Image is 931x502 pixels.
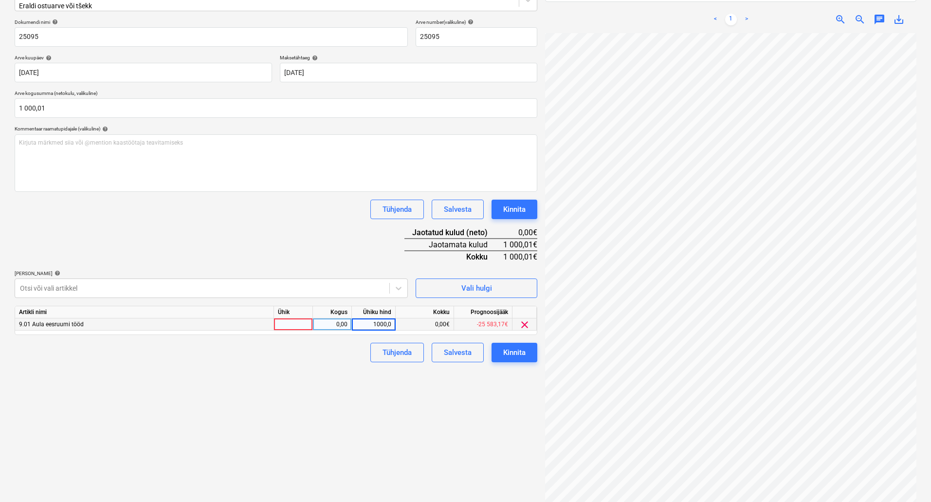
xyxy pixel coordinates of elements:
div: Eraldi ostuarve või tšekk [19,2,304,10]
span: help [310,55,318,61]
span: save_alt [893,14,905,25]
div: Tühjenda [383,203,412,216]
div: Maksetähtaeg [280,55,537,61]
div: Jaotatud kulud (neto) [404,227,503,239]
div: Kokku [396,306,454,318]
div: 0,00€ [503,227,537,239]
a: Page 1 is your current page [725,14,737,25]
button: Tühjenda [370,343,424,362]
div: Dokumendi nimi [15,19,408,25]
button: Tühjenda [370,200,424,219]
span: help [44,55,52,61]
span: zoom_in [835,14,846,25]
div: Kogus [313,306,352,318]
div: Jaotamata kulud [404,239,503,251]
div: Ühiku hind [352,306,396,318]
div: 1 000,01€ [503,239,537,251]
div: Arve number (valikuline) [416,19,537,25]
button: Kinnita [492,343,537,362]
div: 1 000,01€ [503,251,537,262]
div: Kinnita [503,203,526,216]
div: Artikli nimi [15,306,274,318]
div: Tühjenda [383,346,412,359]
span: zoom_out [854,14,866,25]
span: help [100,126,108,132]
div: Kokku [404,251,503,262]
div: Kommentaar raamatupidajale (valikuline) [15,126,537,132]
span: 9.01 Aula eesruumi tööd [19,321,84,328]
a: Next page [741,14,752,25]
button: Salvesta [432,343,484,362]
p: Arve kogusumma (netokulu, valikuline) [15,90,537,98]
input: Arve kogusumma (netokulu, valikuline) [15,98,537,118]
div: Kinnita [503,346,526,359]
button: Kinnita [492,200,537,219]
input: Tähtaega pole määratud [280,63,537,82]
span: help [50,19,58,25]
span: clear [519,319,530,331]
span: help [53,270,60,276]
div: -25 583,17€ [454,318,512,331]
div: Ühik [274,306,313,318]
input: Arve number [416,27,537,47]
input: Arve kuupäeva pole määratud. [15,63,272,82]
div: 0,00€ [396,318,454,331]
div: [PERSON_NAME] [15,270,408,277]
span: help [466,19,474,25]
div: Salvesta [444,203,472,216]
div: Vali hulgi [461,282,492,295]
input: Dokumendi nimi [15,27,408,47]
div: 0,00 [317,318,347,331]
div: Arve kuupäev [15,55,272,61]
div: Salvesta [444,346,472,359]
span: chat [874,14,885,25]
div: Prognoosijääk [454,306,512,318]
button: Salvesta [432,200,484,219]
a: Previous page [710,14,721,25]
button: Vali hulgi [416,279,537,298]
